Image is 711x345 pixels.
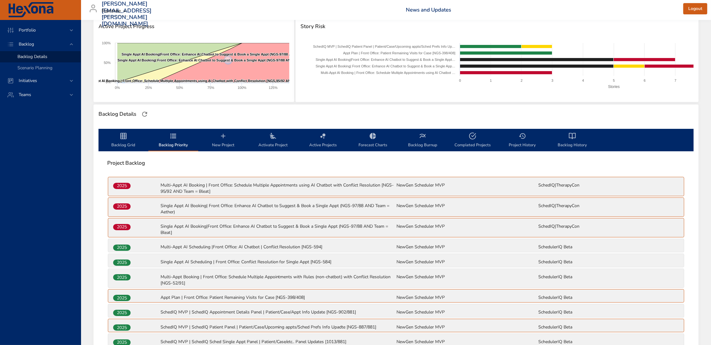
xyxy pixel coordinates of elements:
[161,223,396,236] p: Single Appt AI Booking|Front Office: Enhance AI Chatbot to Suggest & Book a Single Appt (NGS-97/8...
[406,6,451,13] a: News and Updates
[84,79,316,83] text: Multi-Appt AI Booking | Front Office: Schedule Multiple Appointments using AI Chatbot with Confli...
[538,203,679,209] p: SchedIQ|TherapyCon
[459,79,461,82] text: 0
[501,132,544,149] span: Project History
[176,86,183,90] text: 50%
[538,294,679,301] p: SchedulerIQ Beta
[538,324,679,330] p: SchedulerIQ Beta
[161,309,396,315] p: SchedIQ MVP | SchedIQ Appointment Details Panel | Patient/Case/Appt Info Update [NGS-902/881]
[252,132,294,149] span: Activate Project
[161,182,396,195] p: Multi-Appt AI Booking | Front Office: Schedule Multiple Appointments using AI Chatbot with Confli...
[14,41,39,47] span: Backlog
[521,79,523,82] text: 2
[102,132,145,149] span: Backlog Grid
[352,132,394,149] span: Forecast Charts
[396,274,537,280] p: NewGen Scheduler MVP
[538,259,679,265] p: SchedulerIQ Beta
[161,294,396,301] p: Appt Plan | Front Office: Patient Remaining Visits for Case [NGS-398/408]
[113,183,131,189] div: 2025
[113,182,131,189] span: 2025
[396,324,537,330] p: NewGen Scheduler MVP
[269,86,277,90] text: 125%
[613,79,615,82] text: 5
[113,224,131,230] div: 2025
[396,259,537,265] p: NewGen Scheduler MVP
[113,274,131,281] span: 2025
[401,132,444,149] span: Backlog Burnup
[113,203,131,210] span: 2025
[396,223,537,230] p: NewGen Scheduler MVP
[7,2,54,18] img: Hexona
[14,27,41,33] span: Portfolio
[161,339,396,345] p: SchedIQ MVP | SchedIQ Sched Single Appt Panel | Patient/Case/etc.. Panel Updates [1013/881]
[538,182,679,188] p: SchedIQ|TherapyCon
[300,23,694,30] span: Story Risk
[675,79,676,82] text: 7
[17,54,47,60] span: Backlog Details
[113,309,131,316] span: 2025
[115,86,120,90] text: 0%
[107,160,685,166] span: Project Backlog
[396,182,537,188] p: NewGen Scheduler MVP
[608,85,620,89] text: Stories
[161,259,396,265] p: Single Appt AI Scheduling | Front Office: Conflict Resolution for Single Appt [NGS-584]
[396,244,537,250] p: NewGen Scheduler MVP
[451,132,494,149] span: Completed Projects
[490,79,492,82] text: 1
[538,309,679,315] p: SchedulerIQ Beta
[644,79,646,82] text: 6
[98,129,694,151] div: backlog-tab
[316,64,455,68] text: Single Appt AI Booking| Front Office: Enhance AI Chatbot to Suggest & Book a Single App…
[396,339,537,345] p: NewGen Scheduler MVP
[14,92,36,98] span: Teams
[113,259,131,266] span: 2025
[688,5,702,13] span: Logout
[302,132,344,149] span: Active Projects
[102,1,152,27] h3: [PERSON_NAME][EMAIL_ADDRESS][PERSON_NAME][DOMAIN_NAME]
[538,339,679,345] p: SchedulerIQ Beta
[161,274,396,286] p: Multi-Appt Booking | Front Office: Schedule Multiple Appointments with Rules (non-chatbot) with C...
[538,244,679,250] p: SchedulerIQ Beta
[152,132,195,149] span: Backlog Priority
[396,309,537,315] p: NewGen Scheduler MVP
[106,80,111,84] text: 0%
[538,274,679,280] p: SchedulerIQ Beta
[97,109,138,119] div: Backlog Details
[113,224,131,230] span: 2025
[683,3,707,15] button: Logout
[396,294,537,301] p: NewGen Scheduler MVP
[17,65,52,71] span: Scenario Planning
[161,244,396,250] p: Multi-Appt AI Scheduling |Front Office: AI Chatbot | Conflict Resolution [NGS-594]
[104,61,111,65] text: 50%
[161,203,396,215] p: Single Appt AI Booking| Front Office: Enhance AI Chatbot to Suggest & Book a Single Appt (NGS-97/...
[238,86,246,90] text: 100%
[343,51,455,55] text: Appt Plan | Front Office: Patient Remaining Visits for Case [NGS-398/408]
[118,58,319,62] text: Single Appt AI Booking| Front Office: Enhance AI Chatbot to Suggest & Book a Single Appt (NGS-97/...
[321,71,455,75] text: Multi-Appt AI Booking | Front Office: Schedule Multiple Appointments using AI Chatbot …
[113,244,131,251] span: 2025
[14,78,42,84] span: Initiatives
[316,58,455,61] text: Single Appt AI Booking|Front Office: Enhance AI Chatbot to Suggest & Book a Single Appt…
[582,79,584,82] text: 4
[113,324,131,331] span: 2025
[145,86,152,90] text: 25%
[202,132,244,149] span: New Project
[551,79,553,82] text: 3
[538,223,679,230] p: SchedIQ|TherapyCon
[102,41,111,45] text: 100%
[113,324,131,331] div: 2025
[113,295,131,301] span: 2025
[396,203,537,209] p: NewGen Scheduler MVP
[140,109,149,119] button: Refresh Page
[551,132,593,149] span: Backlog History
[313,45,456,48] text: SchedIQ MVP | SchedIQ Patient Panel | Patient/Case/Upcoming appts/Sched Prefs Info Up…
[207,86,214,90] text: 75%
[98,23,289,30] span: Active Project Progress
[102,6,128,16] div: Raintree
[161,324,396,330] p: SchedIQ MVP | SchedIQ Patient Panel | Patient/Case/Upcoming appts/Sched Prefs Info Upadte [NGS-88...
